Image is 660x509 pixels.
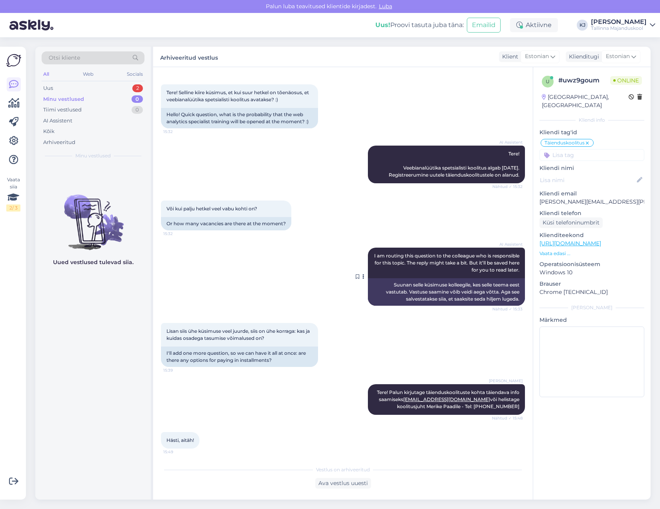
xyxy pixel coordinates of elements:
[132,84,143,92] div: 2
[489,378,523,384] span: [PERSON_NAME]
[546,78,550,84] span: u
[525,52,549,61] span: Estonian
[125,69,144,79] div: Socials
[539,217,603,228] div: Küsi telefoninumbrit
[163,129,193,135] span: 15:32
[539,280,644,288] p: Brauser
[132,95,143,103] div: 0
[81,69,95,79] div: Web
[43,117,72,125] div: AI Assistent
[492,306,523,312] span: Nähtud ✓ 15:33
[377,3,395,10] span: Luba
[540,176,635,184] input: Lisa nimi
[539,149,644,161] input: Lisa tag
[493,241,523,247] span: AI Assistent
[539,240,601,247] a: [URL][DOMAIN_NAME]
[53,258,133,266] p: Uued vestlused tulevad siia.
[166,89,310,102] span: Tere! Selline kiire küsimus, et kui suur hetkel on tõenäosus, et veebianalüütika spetsialisti koo...
[163,231,193,237] span: 15:32
[539,190,644,198] p: Kliendi email
[493,139,523,145] span: AI Assistent
[539,128,644,137] p: Kliendi tag'id
[539,198,644,206] p: [PERSON_NAME][EMAIL_ADDRESS][PERSON_NAME][DOMAIN_NAME]
[539,304,644,311] div: [PERSON_NAME]
[558,76,610,85] div: # uwz9goum
[610,76,642,85] span: Online
[545,140,585,145] span: Täienduskoolitus
[6,53,21,68] img: Askly Logo
[6,176,20,212] div: Vaata siia
[166,328,311,341] span: Lisan siis ühe küsimuse veel juurde, siis on ühe korraga: kas ja kuidas osadega tasumise võimalus...
[539,250,644,257] p: Vaata edasi ...
[35,181,151,251] img: No chats
[163,367,193,373] span: 15:39
[539,316,644,324] p: Märkmed
[539,260,644,268] p: Operatsioonisüsteem
[374,253,521,273] span: I am routing this question to the colleague who is responsible for this topic. The reply might ta...
[403,396,490,402] a: [EMAIL_ADDRESS][DOMAIN_NAME]
[161,347,318,367] div: I'll add one more question, so we can have it all at once: are there any options for paying in in...
[467,18,501,33] button: Emailid
[368,278,525,306] div: Suunan selle küsimuse kolleegile, kes selle teema eest vastutab. Vastuse saamine võib veidi aega ...
[43,128,55,135] div: Kõik
[591,19,647,25] div: [PERSON_NAME]
[43,106,82,114] div: Tiimi vestlused
[42,69,51,79] div: All
[43,139,75,146] div: Arhiveeritud
[499,53,518,61] div: Klient
[160,51,218,62] label: Arhiveeritud vestlus
[316,466,370,473] span: Vestlus on arhiveeritud
[577,20,588,31] div: KJ
[163,449,193,455] span: 15:49
[591,19,655,31] a: [PERSON_NAME]Tallinna Majanduskool
[606,52,630,61] span: Estonian
[539,209,644,217] p: Kliendi telefon
[539,231,644,239] p: Klienditeekond
[539,117,644,124] div: Kliendi info
[375,21,390,29] b: Uus!
[43,95,84,103] div: Minu vestlused
[591,25,647,31] div: Tallinna Majanduskool
[492,184,523,190] span: Nähtud ✓ 15:32
[315,478,371,489] div: Ava vestlus uuesti
[542,93,629,109] div: [GEOGRAPHIC_DATA], [GEOGRAPHIC_DATA]
[43,84,53,92] div: Uus
[539,268,644,277] p: Windows 10
[166,206,257,212] span: Või kui palju hetkel veel vabu kohti on?
[49,54,80,62] span: Otsi kliente
[539,288,644,296] p: Chrome [TECHNICAL_ID]
[375,20,464,30] div: Proovi tasuta juba täna:
[566,53,599,61] div: Klienditugi
[161,217,291,230] div: Or how many vacancies are there at the moment?
[377,389,521,409] span: Tere! Palun kirjutage täienduskoolituste kohta täiendava info saamiseks või helistage koolitusjuh...
[166,437,194,443] span: Hästi, aitäh!
[161,108,318,128] div: Hello! Quick question, what is the probability that the web analytics specialist training will be...
[132,106,143,114] div: 0
[75,152,111,159] span: Minu vestlused
[492,415,523,421] span: Nähtud ✓ 15:48
[539,164,644,172] p: Kliendi nimi
[6,204,20,212] div: 2 / 3
[510,18,558,32] div: Aktiivne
